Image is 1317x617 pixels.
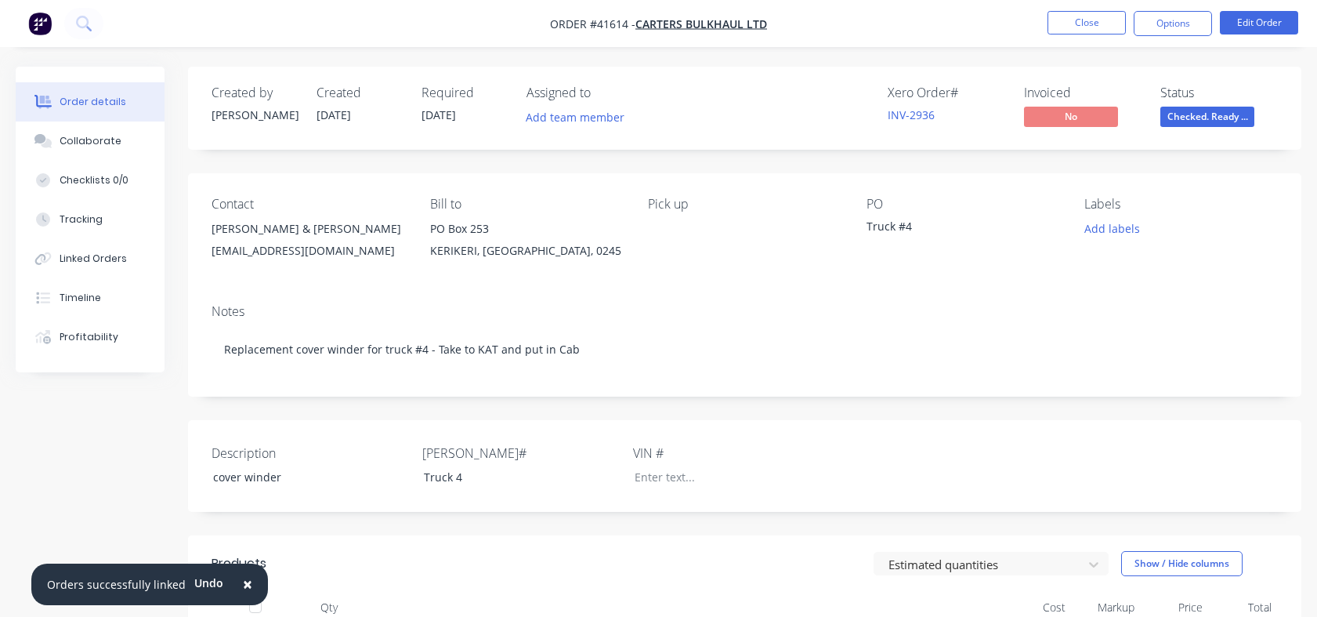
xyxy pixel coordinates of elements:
[212,197,405,212] div: Contact
[16,278,165,318] button: Timeline
[635,16,767,31] a: Carters Bulkhaul Ltd
[888,107,935,122] a: INV-2936
[422,107,456,122] span: [DATE]
[1160,85,1278,100] div: Status
[867,218,1060,240] div: Truck #4
[60,252,127,266] div: Linked Orders
[28,12,52,35] img: Factory
[16,82,165,122] button: Order details
[430,197,624,212] div: Bill to
[1121,551,1243,576] button: Show / Hide columns
[60,173,128,187] div: Checklists 0/0
[212,240,405,262] div: [EMAIL_ADDRESS][DOMAIN_NAME]
[243,573,252,595] span: ×
[1047,11,1126,34] button: Close
[550,16,635,31] span: Order #41614 -
[430,240,624,262] div: KERIKERI, [GEOGRAPHIC_DATA], 0245
[430,218,624,268] div: PO Box 253KERIKERI, [GEOGRAPHIC_DATA], 0245
[1134,11,1212,36] button: Options
[1084,197,1278,212] div: Labels
[60,330,118,344] div: Profitability
[526,107,633,128] button: Add team member
[648,197,841,212] div: Pick up
[526,85,683,100] div: Assigned to
[60,95,126,109] div: Order details
[227,566,268,604] button: Close
[60,212,103,227] div: Tracking
[60,134,121,148] div: Collaborate
[186,572,232,595] button: Undo
[212,85,298,100] div: Created by
[422,444,618,463] label: [PERSON_NAME]#
[212,444,407,463] label: Description
[1024,107,1118,126] span: No
[212,325,1278,373] div: Replacement cover winder for truck #4 - Take to KAT and put in Cab
[1220,11,1298,34] button: Edit Order
[1076,218,1148,239] button: Add labels
[212,554,266,573] div: Products
[317,107,351,122] span: [DATE]
[201,466,396,488] div: cover winder
[633,444,829,463] label: VIN #
[430,218,624,240] div: PO Box 253
[212,304,1278,319] div: Notes
[1160,107,1254,126] span: Checked. Ready ...
[16,200,165,239] button: Tracking
[212,218,405,268] div: [PERSON_NAME] & [PERSON_NAME][EMAIL_ADDRESS][DOMAIN_NAME]
[867,197,1060,212] div: PO
[16,122,165,161] button: Collaborate
[16,318,165,357] button: Profitability
[60,291,101,305] div: Timeline
[1160,107,1254,130] button: Checked. Ready ...
[422,85,508,100] div: Required
[212,218,405,240] div: [PERSON_NAME] & [PERSON_NAME]
[1024,85,1142,100] div: Invoiced
[16,239,165,278] button: Linked Orders
[47,576,186,593] div: Orders successfully linked
[411,466,607,488] div: Truck 4
[317,85,403,100] div: Created
[16,161,165,200] button: Checklists 0/0
[212,107,298,123] div: [PERSON_NAME]
[888,85,1005,100] div: Xero Order #
[518,107,633,128] button: Add team member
